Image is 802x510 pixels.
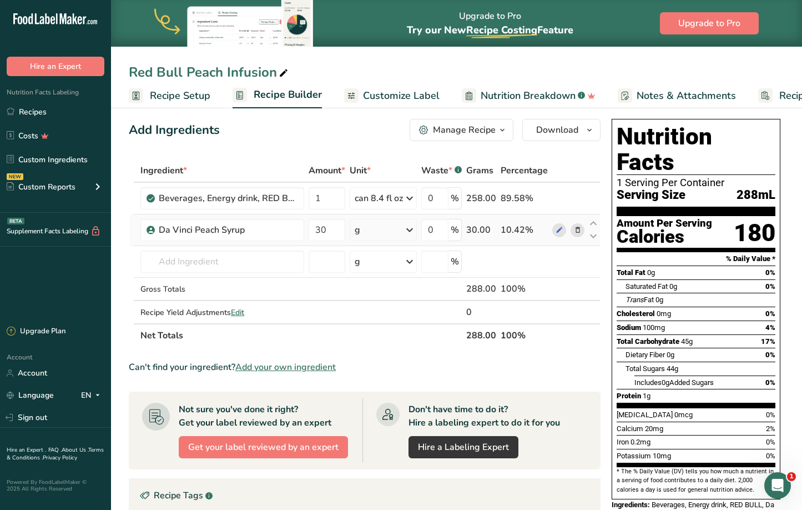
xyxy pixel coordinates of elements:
span: Try our New Feature [407,23,573,37]
span: 17% [761,337,775,346]
div: Not sure you've done it right? Get your label reviewed by an expert [179,403,331,429]
span: 0% [765,351,775,359]
a: Language [7,386,54,405]
button: Hire an Expert [7,57,104,76]
div: Upgrade to Pro [407,1,573,47]
span: Customize Label [363,88,440,103]
span: Fat [626,296,654,304]
span: Includes Added Sugars [634,378,714,387]
section: * The % Daily Value (DV) tells you how much a nutrient in a serving of food contributes to a dail... [617,467,775,494]
div: 89.58% [501,192,548,205]
span: Ingredient [140,164,187,177]
span: Calcium [617,424,643,433]
span: Notes & Attachments [637,88,736,103]
div: 288.00 [466,282,496,296]
div: g [355,223,360,237]
div: Da Vinci Peach Syrup [159,223,297,237]
div: Gross Totals [140,283,304,295]
span: 0% [766,411,775,419]
span: 0g [647,268,655,277]
a: Customize Label [344,83,440,108]
a: Hire a Labeling Expert [408,436,518,458]
th: 288.00 [464,323,498,347]
a: Notes & Attachments [618,83,736,108]
div: Add Ingredients [129,121,220,139]
span: Get your label reviewed by an expert [188,441,339,454]
a: Recipe Setup [129,83,210,108]
span: Cholesterol [617,309,655,318]
span: 0g [662,378,669,387]
div: 1 Serving Per Container [617,177,775,188]
span: Sodium [617,323,641,332]
span: Percentage [501,164,548,177]
span: Iron [617,438,629,446]
span: 0.2mg [630,438,650,446]
span: Total Fat [617,268,645,277]
span: Nutrition Breakdown [481,88,576,103]
span: 20mg [645,424,663,433]
button: Manage Recipe [410,119,513,141]
span: Upgrade to Pro [678,17,740,30]
span: Serving Size [617,188,685,202]
div: 30.00 [466,223,496,237]
span: Recipe Builder [254,87,322,102]
span: 100mg [643,323,665,332]
span: 0% [765,378,775,387]
div: 258.00 [466,192,496,205]
span: 0g [667,351,674,359]
div: Don't have time to do it? Hire a labeling expert to do it for you [408,403,560,429]
span: [MEDICAL_DATA] [617,411,673,419]
span: 0% [765,282,775,291]
div: Can't find your ingredient? [129,361,601,374]
span: Total Sugars [626,364,665,373]
span: 1 [787,472,796,481]
a: Recipe Builder [233,82,322,109]
div: Red Bull Peach Infusion [129,62,290,82]
div: Waste [421,164,462,177]
span: 0% [765,268,775,277]
span: 0% [765,309,775,318]
span: 0% [766,452,775,460]
button: Get your label reviewed by an expert [179,436,348,458]
span: Unit [350,164,371,177]
div: Custom Reports [7,181,75,193]
div: 0 [466,306,496,319]
span: Download [536,123,578,137]
span: Amount [309,164,345,177]
a: FAQ . [48,446,62,454]
div: can 8.4 fl oz [355,192,403,205]
span: 0g [669,282,677,291]
div: 180 [734,218,775,248]
a: About Us . [62,446,88,454]
th: Net Totals [138,323,464,347]
span: 44g [667,364,678,373]
i: Trans [626,296,644,304]
span: 0g [655,296,663,304]
span: 288mL [737,188,775,202]
span: 45g [681,337,693,346]
span: 0% [766,438,775,446]
a: Terms & Conditions . [7,446,104,462]
span: Total Carbohydrate [617,337,679,346]
span: 0mg [657,309,671,318]
span: Edit [231,307,244,318]
div: 100% [501,282,548,296]
div: NEW [7,173,23,180]
span: Recipe Costing [466,23,537,37]
section: % Daily Value * [617,252,775,266]
span: 1g [643,392,650,400]
span: 2% [766,424,775,433]
button: Upgrade to Pro [660,12,759,34]
span: 10mg [653,452,671,460]
span: Dietary Fiber [626,351,665,359]
div: Beverages, Energy drink, RED BULL [159,192,297,205]
a: Privacy Policy [43,454,77,462]
span: Potassium [617,452,651,460]
span: Recipe Setup [150,88,210,103]
div: Calories [617,229,712,245]
input: Add Ingredient [140,251,304,273]
div: BETA [7,218,24,224]
div: g [355,255,360,268]
div: 10.42% [501,223,548,237]
th: 100% [498,323,550,347]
